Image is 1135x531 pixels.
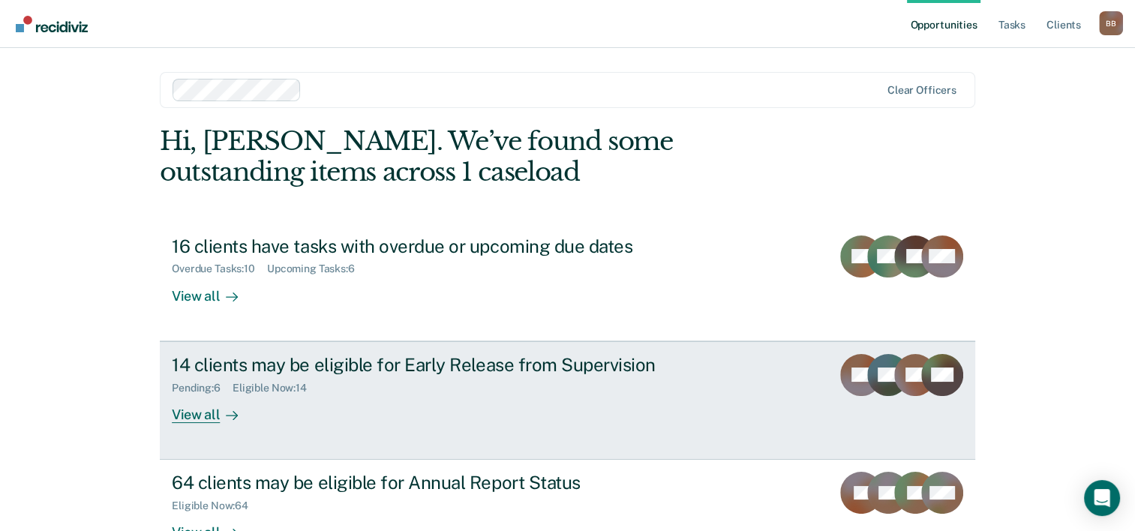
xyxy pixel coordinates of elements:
[887,84,956,97] div: Clear officers
[172,394,256,423] div: View all
[160,126,812,187] div: Hi, [PERSON_NAME]. We’ve found some outstanding items across 1 caseload
[172,235,698,257] div: 16 clients have tasks with overdue or upcoming due dates
[1099,11,1123,35] button: Profile dropdown button
[172,354,698,376] div: 14 clients may be eligible for Early Release from Supervision
[233,382,319,394] div: Eligible Now : 14
[172,499,260,512] div: Eligible Now : 64
[16,16,88,32] img: Recidiviz
[160,223,975,341] a: 16 clients have tasks with overdue or upcoming due datesOverdue Tasks:10Upcoming Tasks:6View all
[160,341,975,460] a: 14 clients may be eligible for Early Release from SupervisionPending:6Eligible Now:14View all
[1099,11,1123,35] div: B B
[1084,480,1120,516] div: Open Intercom Messenger
[172,262,267,275] div: Overdue Tasks : 10
[267,262,367,275] div: Upcoming Tasks : 6
[172,382,233,394] div: Pending : 6
[172,472,698,493] div: 64 clients may be eligible for Annual Report Status
[172,275,256,304] div: View all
